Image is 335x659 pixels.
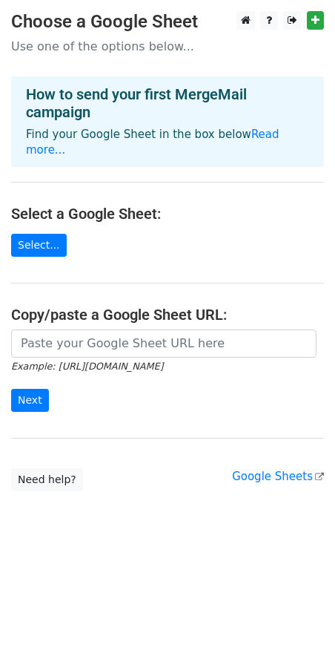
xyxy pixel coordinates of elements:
p: Use one of the options below... [11,39,324,54]
small: Example: [URL][DOMAIN_NAME] [11,361,163,372]
p: Find your Google Sheet in the box below [26,127,309,158]
a: Read more... [26,128,279,157]
a: Select... [11,234,67,257]
h3: Choose a Google Sheet [11,11,324,33]
a: Google Sheets [232,470,324,483]
input: Paste your Google Sheet URL here [11,329,316,358]
h4: Copy/paste a Google Sheet URL: [11,306,324,324]
h4: Select a Google Sheet: [11,205,324,223]
a: Need help? [11,468,83,491]
h4: How to send your first MergeMail campaign [26,85,309,121]
input: Next [11,389,49,412]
